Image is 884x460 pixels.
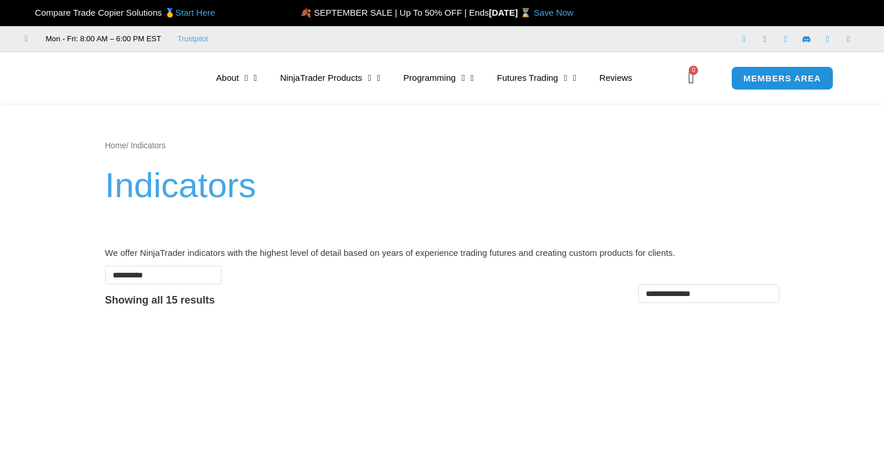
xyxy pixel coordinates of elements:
[392,65,485,91] a: Programming
[485,65,588,91] a: Futures Trading
[588,65,644,91] a: Reviews
[300,8,489,17] span: 🍂 SEPTEMBER SALE | Up To 50% OFF | Ends
[43,32,162,46] span: Mon - Fri: 8:00 AM – 6:00 PM EST
[177,32,208,46] a: Trustpilot
[105,295,215,305] p: Showing all 15 results
[534,8,573,17] a: Save Now
[205,65,269,91] a: About
[25,8,215,17] span: Compare Trade Copier Solutions 🥇
[105,245,779,261] p: We offer NinjaTrader indicators with the highest level of detail based on years of experience tra...
[689,66,698,75] span: 0
[638,284,779,303] select: Shop order
[269,65,392,91] a: NinjaTrader Products
[43,57,168,99] img: LogoAI | Affordable Indicators – NinjaTrader
[731,66,833,90] a: MEMBERS AREA
[105,138,779,154] nav: Breadcrumb
[743,74,821,83] span: MEMBERS AREA
[176,8,215,17] a: Start Here
[671,61,711,95] a: 0
[489,8,534,17] strong: [DATE] ⌛
[105,141,127,150] a: Home
[26,8,34,17] img: 🏆
[105,161,779,210] h1: Indicators
[205,65,685,91] nav: Menu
